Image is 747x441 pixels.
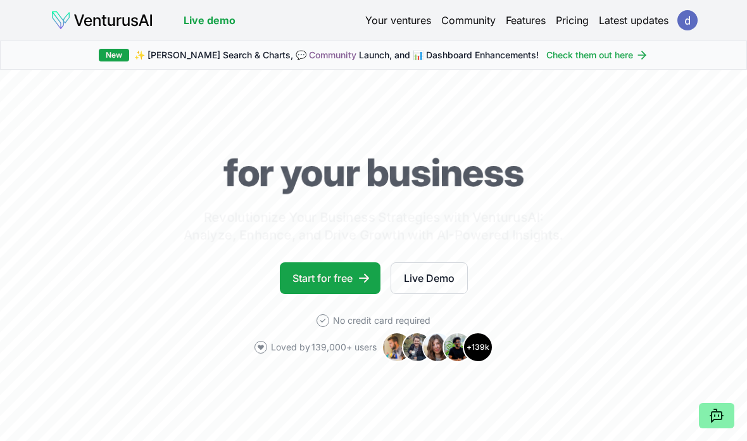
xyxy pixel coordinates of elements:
a: Latest updates [599,13,669,28]
a: Check them out here [546,49,648,61]
a: Community [441,13,496,28]
a: Community [309,49,356,60]
a: Features [506,13,546,28]
a: Pricing [556,13,589,28]
img: ACg8ocIU1YQ4gwBQThgKNzlhSzyJL8JXPHEPpmZp0BecpT2UvytqqA=s96-c [677,10,698,30]
a: Live Demo [391,262,468,294]
img: Avatar 4 [443,332,473,362]
img: logo [51,10,153,30]
span: ✨ [PERSON_NAME] Search & Charts, 💬 Launch, and 📊 Dashboard Enhancements! [134,49,539,61]
a: Your ventures [365,13,431,28]
img: Avatar 3 [422,332,453,362]
a: Start for free [280,262,380,294]
img: Avatar 2 [402,332,432,362]
img: Avatar 1 [382,332,412,362]
a: Live demo [184,13,235,28]
div: New [99,49,129,61]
